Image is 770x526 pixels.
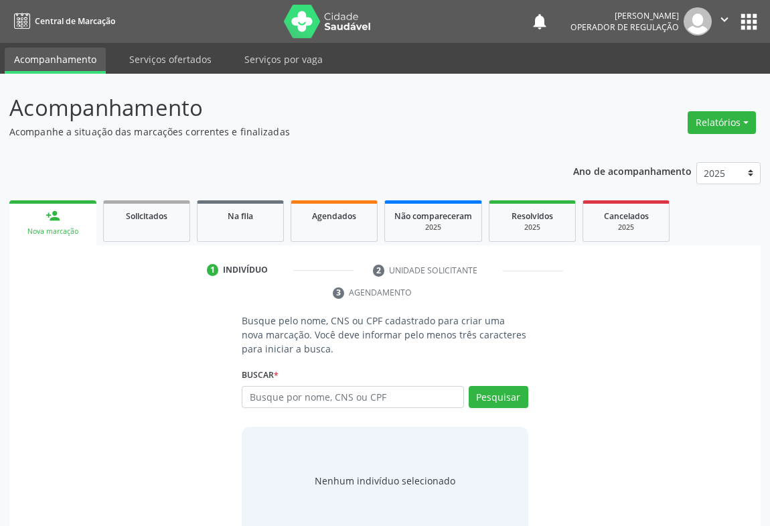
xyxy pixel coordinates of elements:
[235,48,332,71] a: Serviços por vaga
[242,386,464,409] input: Busque por nome, CNS ou CPF
[570,10,679,21] div: [PERSON_NAME]
[223,264,268,276] div: Indivíduo
[315,474,455,488] div: Nenhum indivíduo selecionado
[35,15,115,27] span: Central de Marcação
[312,210,356,222] span: Agendados
[5,48,106,74] a: Acompanhamento
[512,210,553,222] span: Resolvidos
[604,210,649,222] span: Cancelados
[394,210,472,222] span: Não compareceram
[46,208,60,223] div: person_add
[570,21,679,33] span: Operador de regulação
[737,10,761,34] button: apps
[9,125,535,139] p: Acompanhe a situação das marcações correntes e finalizadas
[126,210,167,222] span: Solicitados
[9,91,535,125] p: Acompanhamento
[688,111,756,134] button: Relatórios
[242,314,528,356] p: Busque pelo nome, CNS ou CPF cadastrado para criar uma nova marcação. Você deve informar pelo men...
[593,222,660,233] div: 2025
[573,162,692,179] p: Ano de acompanhamento
[228,210,253,222] span: Na fila
[684,7,712,36] img: img
[712,7,737,36] button: 
[120,48,221,71] a: Serviços ofertados
[242,365,279,386] label: Buscar
[207,264,219,276] div: 1
[499,222,566,233] div: 2025
[530,12,549,31] button: notifications
[19,226,87,237] div: Nova marcação
[469,386,528,409] button: Pesquisar
[394,222,472,233] div: 2025
[9,10,115,32] a: Central de Marcação
[717,12,732,27] i: 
